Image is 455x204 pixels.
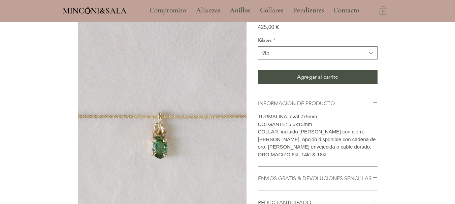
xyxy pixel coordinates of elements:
p: Compromiso [146,2,189,19]
button: INFORMACIÓN DE PRODUCTO [258,100,378,107]
label: Kilates [258,37,378,44]
p: TURMALINA: oval 7x5mm [258,113,378,121]
p: Pendientes [290,2,327,19]
h2: ENVÍOS GRATIS & DEVOLUCIONES SENCILLAS [258,175,372,182]
p: COLLAR: incluido [PERSON_NAME] con cierre [PERSON_NAME], opción disponible con cadena de oro, [PE... [258,128,378,151]
h2: INFORMACIÓN DE PRODUCTO [258,100,372,107]
a: Contacto [328,2,365,19]
a: MINCONI&SALA [63,4,127,15]
button: Kilates [258,46,378,59]
a: Anillos [225,2,255,19]
a: Compromiso [144,2,191,19]
p: Anillos [226,2,254,19]
p: ORO MACIZO 9kt, 14kt & 18kt [258,151,378,159]
p: Contacto [330,2,363,19]
a: Pendientes [288,2,328,19]
a: Collares [255,2,288,19]
nav: Sitio [131,2,378,19]
p: COLGANTE: 5.5x15mm [258,121,378,128]
a: Carrito con 0 ítems [380,6,387,15]
button: ENVÍOS GRATIS & DEVOLUCIONES SENCILLAS [258,175,378,182]
p: Alianzas [193,2,224,19]
span: 425,00 € [258,24,279,30]
div: 9kt [262,49,269,56]
a: Alianzas [191,2,225,19]
span: MINCONI&SALA [63,6,127,16]
span: Agregar al carrito [297,73,338,81]
button: Agregar al carrito [258,70,378,84]
text: 0 [382,10,385,14]
img: Minconi Sala [85,7,91,14]
p: Collares [257,2,287,19]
